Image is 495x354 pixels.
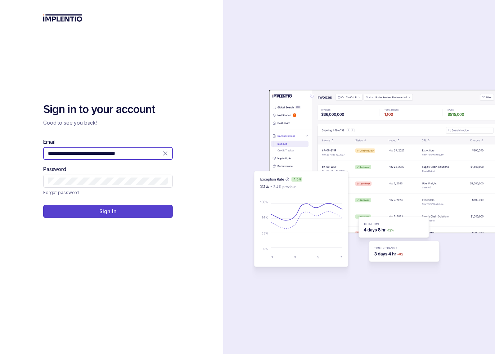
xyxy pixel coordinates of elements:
[43,205,173,218] button: Sign In
[43,138,55,145] label: Email
[43,189,79,196] p: Forgot password
[99,208,116,215] p: Sign In
[43,102,173,117] h2: Sign in to your account
[43,189,79,196] a: Link Forgot password
[43,14,82,22] img: logo
[43,119,173,126] p: Good to see you back!
[43,166,66,173] label: Password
